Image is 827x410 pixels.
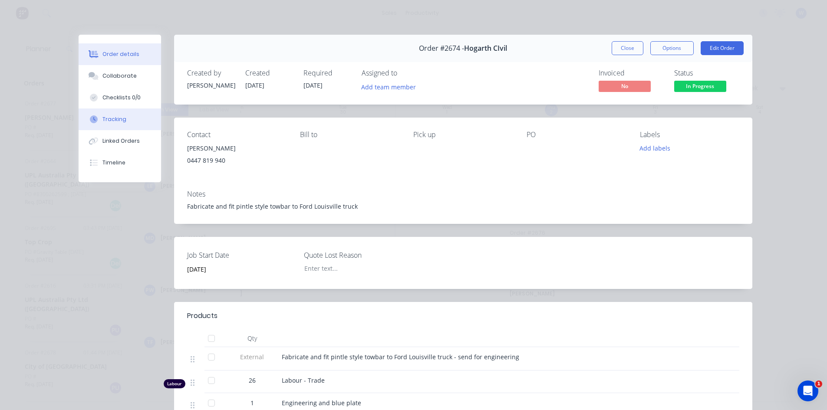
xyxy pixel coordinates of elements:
div: Created by [187,69,235,77]
label: Quote Lost Reason [304,250,412,260]
div: Status [674,69,739,77]
span: Labour - Trade [282,376,325,384]
div: [PERSON_NAME] [187,142,287,154]
label: Job Start Date [187,250,296,260]
div: Order details [102,50,139,58]
button: Edit Order [701,41,744,55]
iframe: Intercom live chat [797,380,818,401]
div: Assigned to [362,69,448,77]
span: 26 [249,376,256,385]
span: External [230,352,275,361]
button: In Progress [674,81,726,94]
div: [PERSON_NAME]0447 819 940 [187,142,287,170]
span: 1 [815,380,822,387]
span: 1 [250,398,254,407]
div: PO [527,131,626,139]
span: Fabricate and fit pintle style towbar to Ford Louisville truck - send for engineering [282,353,519,361]
span: Engineering and blue plate [282,399,361,407]
button: Add team member [356,81,420,92]
button: Collaborate [79,65,161,87]
button: Checklists 0/0 [79,87,161,108]
div: Qty [226,330,278,347]
div: Labels [640,131,739,139]
div: Required [303,69,351,77]
div: Fabricate and fit pintle style towbar to Ford Louisville truck [187,202,739,211]
div: Labour [164,379,185,388]
div: Contact [187,131,287,139]
span: [DATE] [245,81,264,89]
button: Close [612,41,643,55]
div: Linked Orders [102,137,140,145]
div: 0447 819 940 [187,154,287,167]
span: [DATE] [303,81,323,89]
span: In Progress [674,81,726,92]
div: Notes [187,190,739,198]
button: Order details [79,43,161,65]
button: Options [650,41,694,55]
button: Linked Orders [79,130,161,152]
button: Add labels [635,142,675,154]
div: Created [245,69,293,77]
div: Tracking [102,115,126,123]
div: Pick up [413,131,513,139]
input: Enter date [181,262,289,276]
button: Add team member [362,81,421,92]
div: Timeline [102,159,125,167]
span: Hogarth CIvil [464,44,507,52]
div: Invoiced [599,69,664,77]
span: No [599,81,651,92]
div: Collaborate [102,72,137,80]
span: Order #2674 - [419,44,464,52]
div: Bill to [300,131,399,139]
div: Checklists 0/0 [102,94,141,102]
button: Timeline [79,152,161,174]
div: [PERSON_NAME] [187,81,235,90]
button: Tracking [79,108,161,130]
div: Products [187,311,217,321]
